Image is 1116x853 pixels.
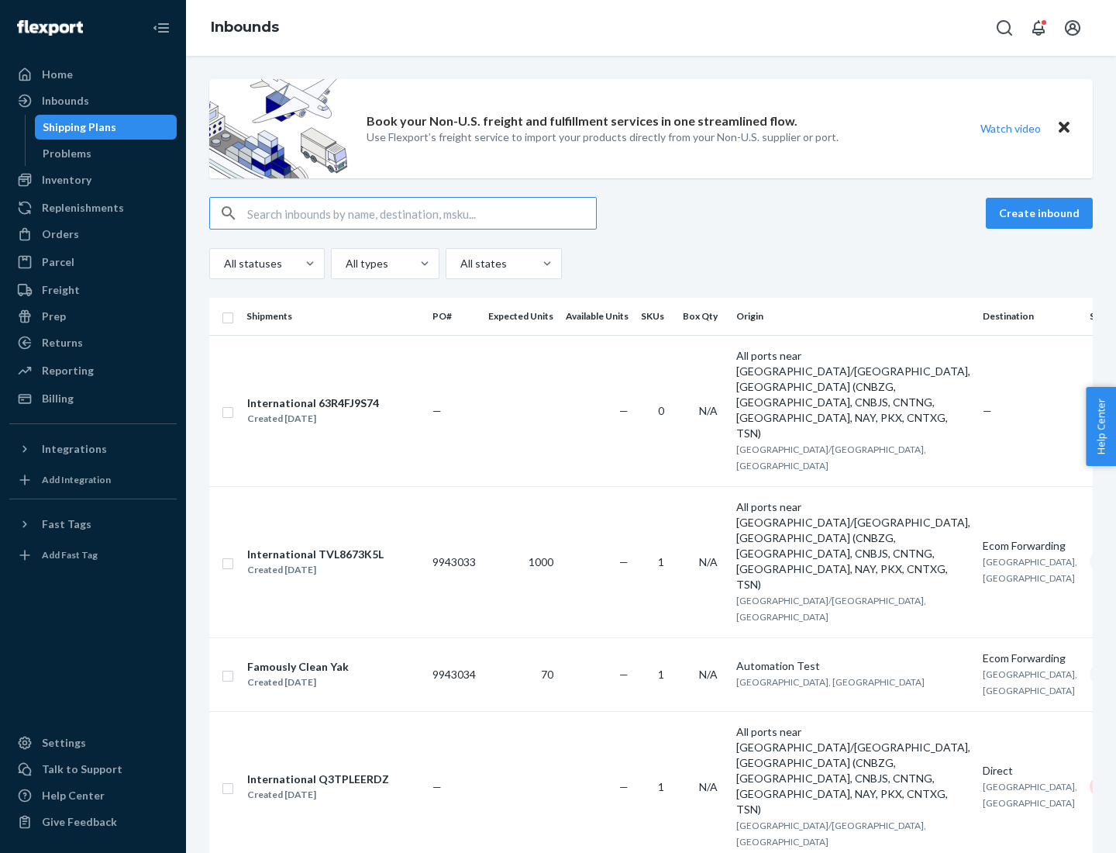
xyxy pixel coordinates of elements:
[736,595,926,623] span: [GEOGRAPHIC_DATA]/[GEOGRAPHIC_DATA], [GEOGRAPHIC_DATA]
[426,298,482,335] th: PO#
[42,282,80,298] div: Freight
[635,298,677,335] th: SKUs
[9,468,177,492] a: Add Integration
[9,358,177,383] a: Reporting
[247,411,379,427] div: Created [DATE]
[247,547,384,562] div: International TVL8673K5L
[344,256,346,271] input: All types
[677,298,730,335] th: Box Qty
[42,516,91,532] div: Fast Tags
[736,658,970,674] div: Automation Test
[247,787,389,803] div: Created [DATE]
[619,404,629,417] span: —
[42,254,74,270] div: Parcel
[658,780,664,793] span: 1
[736,724,970,817] div: All ports near [GEOGRAPHIC_DATA]/[GEOGRAPHIC_DATA], [GEOGRAPHIC_DATA] (CNBZG, [GEOGRAPHIC_DATA], ...
[146,12,177,43] button: Close Navigation
[43,146,91,161] div: Problems
[541,668,553,681] span: 70
[986,198,1093,229] button: Create inbound
[247,395,379,411] div: International 63R4FJ9S74
[459,256,460,271] input: All states
[983,781,1077,809] span: [GEOGRAPHIC_DATA], [GEOGRAPHIC_DATA]
[222,256,224,271] input: All statuses
[699,404,718,417] span: N/A
[42,548,98,561] div: Add Fast Tag
[426,486,482,637] td: 9943033
[9,386,177,411] a: Billing
[9,512,177,537] button: Fast Tags
[983,404,992,417] span: —
[1023,12,1054,43] button: Open notifications
[426,637,482,711] td: 9943034
[658,668,664,681] span: 1
[619,555,629,568] span: —
[699,555,718,568] span: N/A
[42,363,94,378] div: Reporting
[247,772,389,787] div: International Q3TPLEERDZ
[9,88,177,113] a: Inbounds
[529,555,553,568] span: 1000
[42,172,91,188] div: Inventory
[976,298,1083,335] th: Destination
[9,195,177,220] a: Replenishments
[9,730,177,755] a: Settings
[247,675,349,690] div: Created [DATE]
[9,330,177,355] a: Returns
[42,67,73,82] div: Home
[9,304,177,329] a: Prep
[247,659,349,675] div: Famously Clean Yak
[699,668,718,681] span: N/A
[983,538,1077,554] div: Ecom Forwarding
[619,668,629,681] span: —
[432,780,442,793] span: —
[9,757,177,782] a: Talk to Support
[198,5,291,50] ol: breadcrumbs
[983,556,1077,584] span: [GEOGRAPHIC_DATA], [GEOGRAPHIC_DATA]
[736,676,925,688] span: [GEOGRAPHIC_DATA], [GEOGRAPHIC_DATA]
[42,309,66,324] div: Prep
[9,810,177,834] button: Give Feedback
[983,651,1077,666] div: Ecom Forwarding
[42,226,79,242] div: Orders
[989,12,1020,43] button: Open Search Box
[247,198,596,229] input: Search inbounds by name, destination, msku...
[1086,387,1116,466] button: Help Center
[42,441,107,457] div: Integrations
[970,117,1051,140] button: Watch video
[730,298,976,335] th: Origin
[247,562,384,578] div: Created [DATE]
[983,668,1077,696] span: [GEOGRAPHIC_DATA], [GEOGRAPHIC_DATA]
[699,780,718,793] span: N/A
[367,112,797,130] p: Book your Non-U.S. freight and fulfillment services in one streamlined flow.
[42,814,117,830] div: Give Feedback
[42,788,105,803] div: Help Center
[736,820,926,848] span: [GEOGRAPHIC_DATA]/[GEOGRAPHIC_DATA], [GEOGRAPHIC_DATA]
[560,298,635,335] th: Available Units
[1054,117,1074,140] button: Close
[9,278,177,302] a: Freight
[1057,12,1088,43] button: Open account menu
[9,437,177,461] button: Integrations
[240,298,426,335] th: Shipments
[42,200,124,216] div: Replenishments
[42,335,83,351] div: Returns
[736,499,970,592] div: All ports near [GEOGRAPHIC_DATA]/[GEOGRAPHIC_DATA], [GEOGRAPHIC_DATA] (CNBZG, [GEOGRAPHIC_DATA], ...
[9,167,177,192] a: Inventory
[42,473,111,486] div: Add Integration
[9,62,177,87] a: Home
[9,222,177,247] a: Orders
[42,735,86,751] div: Settings
[9,783,177,808] a: Help Center
[983,763,1077,779] div: Direct
[211,19,279,36] a: Inbounds
[35,141,177,166] a: Problems
[9,543,177,568] a: Add Fast Tag
[658,404,664,417] span: 0
[658,555,664,568] span: 1
[736,444,926,471] span: [GEOGRAPHIC_DATA]/[GEOGRAPHIC_DATA], [GEOGRAPHIC_DATA]
[42,391,74,406] div: Billing
[736,348,970,441] div: All ports near [GEOGRAPHIC_DATA]/[GEOGRAPHIC_DATA], [GEOGRAPHIC_DATA] (CNBZG, [GEOGRAPHIC_DATA], ...
[367,130,839,145] p: Use Flexport’s freight service to import your products directly from your Non-U.S. supplier or port.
